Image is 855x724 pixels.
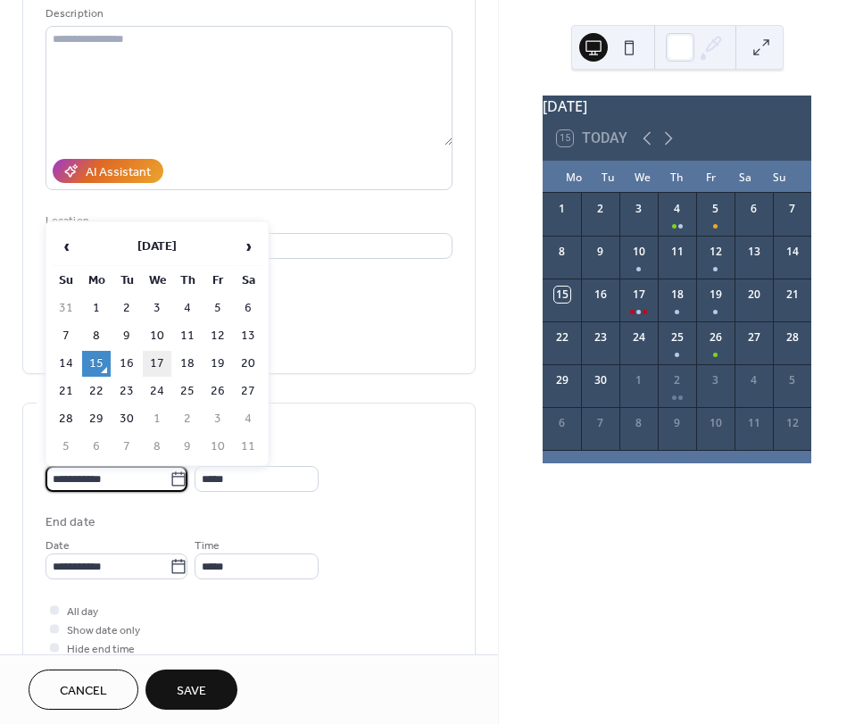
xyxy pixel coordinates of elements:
[784,372,801,388] div: 5
[631,201,647,217] div: 3
[203,295,232,321] td: 5
[669,415,685,431] div: 9
[203,379,232,404] td: 26
[669,201,685,217] div: 4
[631,287,647,303] div: 17
[631,329,647,345] div: 24
[177,682,206,701] span: Save
[52,379,80,404] td: 21
[173,406,202,432] td: 2
[234,434,262,460] td: 11
[784,287,801,303] div: 21
[112,434,141,460] td: 7
[173,379,202,404] td: 25
[82,379,111,404] td: 22
[112,268,141,294] th: Tu
[143,434,171,460] td: 8
[784,201,801,217] div: 7
[593,372,609,388] div: 30
[82,434,111,460] td: 6
[173,295,202,321] td: 4
[554,244,570,260] div: 8
[554,415,570,431] div: 6
[82,351,111,377] td: 15
[554,287,570,303] div: 15
[593,287,609,303] div: 16
[143,323,171,349] td: 10
[660,161,693,193] div: Th
[203,268,232,294] th: Fr
[82,406,111,432] td: 29
[143,351,171,377] td: 17
[52,295,80,321] td: 31
[708,329,724,345] div: 26
[593,329,609,345] div: 23
[82,228,232,266] th: [DATE]
[52,406,80,432] td: 28
[554,372,570,388] div: 29
[631,244,647,260] div: 10
[593,244,609,260] div: 9
[763,161,797,193] div: Su
[669,287,685,303] div: 18
[46,212,449,230] div: Location
[67,621,140,640] span: Show date only
[746,287,762,303] div: 20
[746,372,762,388] div: 4
[60,682,107,701] span: Cancel
[234,268,262,294] th: Sa
[143,379,171,404] td: 24
[173,351,202,377] td: 18
[593,201,609,217] div: 2
[235,229,261,264] span: ›
[694,161,728,193] div: Fr
[112,323,141,349] td: 9
[784,244,801,260] div: 14
[203,406,232,432] td: 3
[631,415,647,431] div: 8
[557,161,591,193] div: Mo
[46,513,95,532] div: End date
[29,670,138,710] a: Cancel
[554,329,570,345] div: 22
[203,323,232,349] td: 12
[52,323,80,349] td: 7
[46,537,70,555] span: Date
[708,415,724,431] div: 10
[234,295,262,321] td: 6
[67,603,98,621] span: All day
[234,323,262,349] td: 13
[52,351,80,377] td: 14
[173,268,202,294] th: Th
[82,268,111,294] th: Mo
[543,96,811,117] div: [DATE]
[669,244,685,260] div: 11
[234,351,262,377] td: 20
[112,295,141,321] td: 2
[52,268,80,294] th: Su
[203,434,232,460] td: 10
[669,372,685,388] div: 2
[143,295,171,321] td: 3
[112,351,141,377] td: 16
[82,295,111,321] td: 1
[52,434,80,460] td: 5
[784,329,801,345] div: 28
[86,163,151,182] div: AI Assistant
[626,161,660,193] div: We
[746,244,762,260] div: 13
[46,4,449,23] div: Description
[708,287,724,303] div: 19
[746,329,762,345] div: 27
[234,379,262,404] td: 27
[554,201,570,217] div: 1
[145,670,237,710] button: Save
[708,244,724,260] div: 12
[669,329,685,345] div: 25
[195,537,220,555] span: Time
[591,161,625,193] div: Tu
[784,415,801,431] div: 12
[143,406,171,432] td: 1
[143,268,171,294] th: We
[631,372,647,388] div: 1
